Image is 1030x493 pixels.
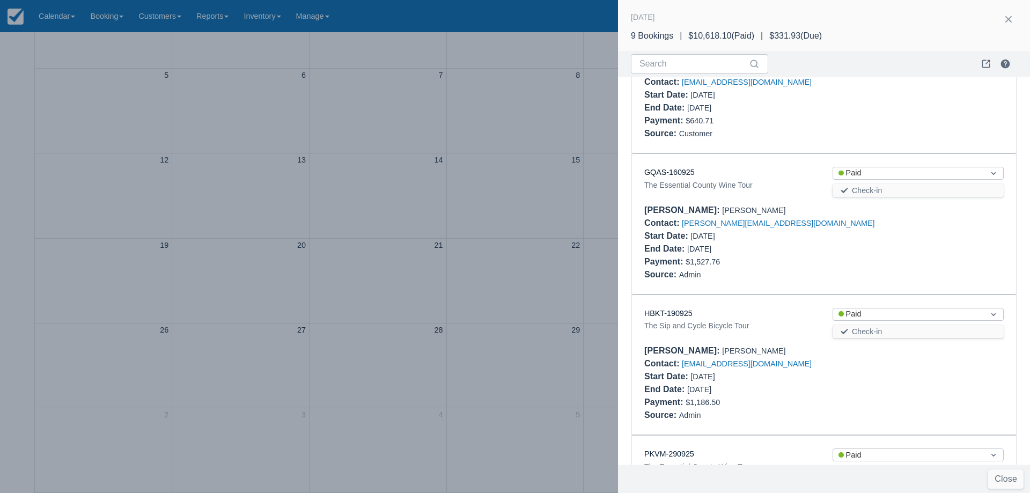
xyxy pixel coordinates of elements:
div: $331.93 ( Due ) [769,30,822,42]
div: The Essential County Wine Tour [644,179,815,192]
div: | [754,30,769,42]
div: Contact : [644,218,682,227]
div: $1,527.76 [644,255,1004,268]
div: Paid [838,308,979,320]
div: Start Date : [644,372,690,381]
div: [DATE] [644,242,815,255]
div: Source : [644,270,679,279]
button: Close [988,469,1024,489]
div: [PERSON_NAME] [644,344,1004,357]
span: Dropdown icon [988,168,999,179]
div: [DATE] [644,89,815,101]
div: [DATE] [631,11,655,24]
div: [PERSON_NAME] : [644,346,722,355]
a: [PERSON_NAME][EMAIL_ADDRESS][DOMAIN_NAME] [682,219,874,227]
div: Payment : [644,116,686,125]
div: 9 Bookings [631,30,673,42]
div: Admin [644,268,1004,281]
div: Contact : [644,359,682,368]
div: The Essential County Wine Tour [644,460,815,473]
a: [EMAIL_ADDRESS][DOMAIN_NAME] [682,78,812,86]
div: Customer [644,127,1004,140]
div: Admin [644,409,1004,422]
a: PKVM-290925 [644,450,694,458]
a: HBKT-190925 [644,309,693,318]
span: Dropdown icon [988,450,999,460]
a: [EMAIL_ADDRESS][DOMAIN_NAME] [682,359,812,368]
div: The Sip and Cycle Bicycle Tour [644,319,815,332]
div: End Date : [644,244,687,253]
button: Check-in [833,325,1004,338]
div: Start Date : [644,231,690,240]
div: End Date : [644,103,687,112]
div: | [673,30,688,42]
button: Check-in [833,184,1004,197]
input: Search [639,54,747,73]
span: Dropdown icon [988,309,999,320]
div: Paid [838,450,979,461]
div: [PERSON_NAME] [644,204,1004,217]
div: Payment : [644,257,686,266]
div: [DATE] [644,383,815,396]
div: Source : [644,129,679,138]
div: [PERSON_NAME] : [644,205,722,215]
a: GQAS-160925 [644,168,695,176]
div: Source : [644,410,679,420]
div: Start Date : [644,90,690,99]
div: $640.71 [644,114,1004,127]
div: [DATE] [644,370,815,383]
div: Contact : [644,77,682,86]
div: [DATE] [644,230,815,242]
div: Paid [838,167,979,179]
div: [DATE] [644,101,815,114]
div: Payment : [644,398,686,407]
div: $1,186.50 [644,396,1004,409]
div: End Date : [644,385,687,394]
div: $10,618.10 ( Paid ) [688,30,754,42]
